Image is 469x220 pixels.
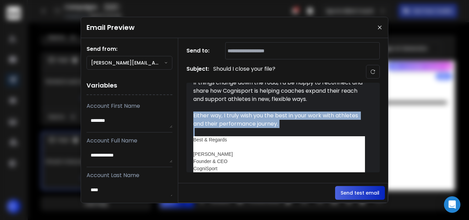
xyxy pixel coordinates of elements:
[444,196,460,213] div: Open Intercom Messenger
[87,23,135,32] h1: Email Preview
[193,79,365,103] div: If things change down the road, I’d be happy to reconnect and share how Cognisport is helping coa...
[193,112,365,128] div: Either way, I truly wish you the best in your work with athletes and their performance journey.
[186,47,214,55] h1: Send to:
[87,77,172,95] h1: Variables
[87,137,172,145] p: Account Full Name
[87,171,172,180] p: Account Last Name
[193,158,365,172] div: Founder & CEO CogniSport
[87,102,172,110] p: Account First Name
[213,65,275,79] p: Should I close your file?
[91,59,164,66] p: [PERSON_NAME][EMAIL_ADDRESS][DOMAIN_NAME]
[193,136,365,158] div: Best & Regards [PERSON_NAME]
[335,186,385,200] button: Send test email
[87,45,172,53] h1: Send from:
[186,65,209,79] h1: Subject:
